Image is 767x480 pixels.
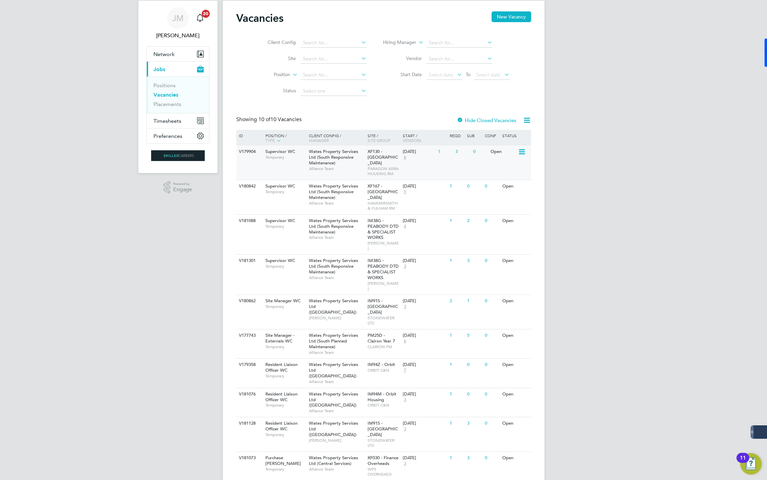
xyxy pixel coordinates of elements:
div: V177743 [237,329,261,342]
div: 0 [465,359,483,371]
span: Alliance Team [309,350,364,355]
span: Supervisor WC [265,258,295,263]
span: Temporary [265,432,306,437]
div: [DATE] [403,421,446,426]
div: 1 [448,215,465,227]
span: Jack McMurray [146,32,209,40]
span: Engage [173,187,192,193]
span: Timesheets [153,118,181,124]
span: Temporary [265,403,306,408]
span: 20 [202,10,210,18]
div: ID [237,130,261,141]
div: [DATE] [403,149,435,155]
span: 5 [403,189,407,195]
span: Resident Liaison Officer WC [265,391,298,403]
span: Wates Property Services Ltd ([GEOGRAPHIC_DATA]) [309,298,358,315]
span: IM91S - [GEOGRAPHIC_DATA] [368,298,398,315]
span: Wates Property Services Ltd (South Responsive Maintenance) [309,258,358,275]
div: 0 [483,388,501,401]
div: 1 [436,146,454,158]
span: [PERSON_NAME] [309,438,364,443]
div: V181073 [237,452,261,464]
span: [PERSON_NAME] [368,241,399,251]
span: 3 [403,426,407,432]
div: 0 [483,452,501,464]
span: HAMMERSMITH & FULHAM RM [368,201,399,211]
div: [DATE] [403,298,446,304]
span: Alliance Team [309,408,364,414]
span: Temporary [265,344,306,350]
h2: Vacancies [236,11,283,25]
div: Start / [401,130,448,146]
div: 1 [448,180,465,193]
input: Search for... [427,54,493,64]
span: Supervisor WC [265,183,295,189]
div: Open [501,255,530,267]
span: Type [265,138,275,143]
div: Client Config / [307,130,366,146]
div: V180862 [237,295,261,307]
span: Alliance Team [309,275,364,280]
div: Site / [366,130,401,146]
span: 10 Vacancies [258,116,302,123]
div: 0 [465,388,483,401]
div: [DATE] [403,362,446,368]
span: IM94M - Orbit Housing [368,391,396,403]
nav: Main navigation [138,1,217,173]
span: PM25D - Clairon Year 7 [368,332,395,344]
div: V179358 [237,359,261,371]
div: 0 [483,215,501,227]
span: Temporary [265,155,306,160]
span: PARAGON ASRA HOUSING RM [368,166,399,176]
span: IM38G - PEABODY DTD & SPECIALIST WORKS [368,258,399,280]
span: Temporary [265,224,306,229]
span: Temporary [265,264,306,269]
button: Timesheets [147,113,209,128]
div: 0 [483,295,501,307]
span: XF030 - Finance Overheads [368,455,398,466]
div: 3 [465,255,483,267]
span: Wates Property Services Ltd ([GEOGRAPHIC_DATA]) [309,391,358,408]
div: 1 [448,255,465,267]
div: [DATE] [403,455,446,461]
a: Vacancies [153,92,178,98]
div: Jobs [147,76,209,113]
div: 3 [465,417,483,430]
span: [PERSON_NAME] [309,315,364,321]
span: Network [153,51,175,57]
span: STONEWATER LTD [368,315,399,326]
span: 3 [403,264,407,269]
button: Network [147,47,209,61]
div: Sub [465,130,483,141]
input: Select one [301,87,367,96]
div: [DATE] [403,218,446,224]
div: 1 [448,452,465,464]
div: 1 [465,295,483,307]
div: Position / [260,130,307,147]
div: V181301 [237,255,261,267]
input: Search for... [301,54,367,64]
span: Supervisor WC [265,218,295,223]
span: 10 of [258,116,270,123]
span: Site Manager - Externals WC [265,332,295,344]
div: 0 [483,417,501,430]
div: 1 [448,359,465,371]
div: 0 [483,255,501,267]
span: Wates Property Services Ltd (South Responsive Maintenance) [309,183,358,200]
span: Resident Liaison Officer WC [265,362,298,373]
a: 20 [193,7,207,29]
label: Vendor [383,55,422,61]
span: 4 [403,224,407,229]
span: Temporary [265,373,306,379]
div: Reqd [448,130,465,141]
label: Start Date [383,71,422,77]
span: Alliance Team [309,201,364,206]
span: 6 [403,338,407,344]
button: New Vacancy [492,11,531,22]
div: Open [501,452,530,464]
span: Jobs [153,66,165,72]
div: V181076 [237,388,261,401]
a: Positions [153,82,176,89]
div: 3 [465,452,483,464]
div: Open [501,388,530,401]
